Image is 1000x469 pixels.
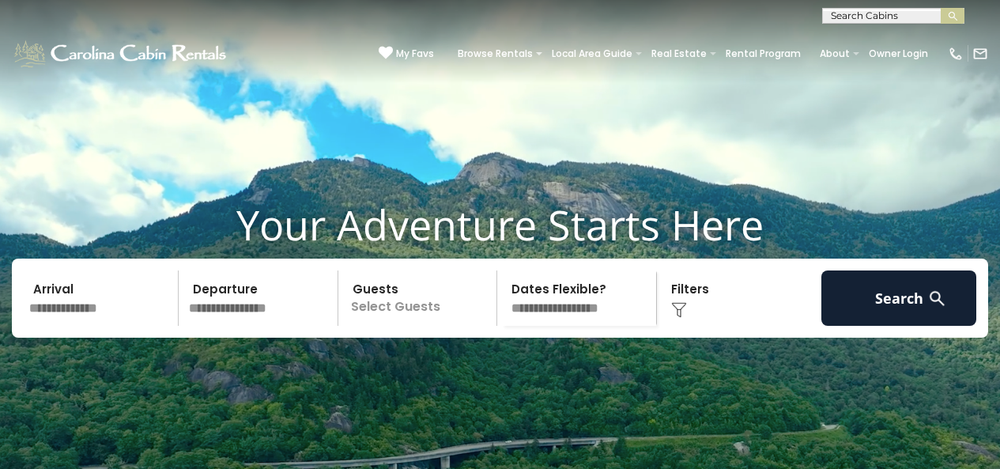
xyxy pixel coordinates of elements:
span: My Favs [396,47,434,61]
a: Owner Login [861,43,936,65]
p: Select Guests [343,270,497,326]
a: Browse Rentals [450,43,541,65]
img: phone-regular-white.png [948,46,964,62]
img: White-1-1-2.png [12,38,231,70]
img: search-regular-white.png [927,289,947,308]
a: My Favs [379,46,434,62]
a: About [812,43,858,65]
a: Local Area Guide [544,43,640,65]
button: Search [821,270,976,326]
a: Real Estate [643,43,715,65]
h1: Your Adventure Starts Here [12,200,988,249]
a: Rental Program [718,43,809,65]
img: mail-regular-white.png [972,46,988,62]
img: filter--v1.png [671,302,687,318]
